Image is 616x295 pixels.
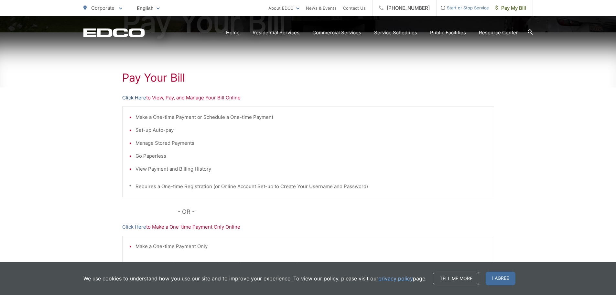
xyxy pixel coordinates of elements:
[378,275,413,282] a: privacy policy
[122,71,494,84] h1: Pay Your Bill
[135,139,487,147] li: Manage Stored Payments
[430,29,466,37] a: Public Facilities
[83,275,427,282] p: We use cookies to understand how you use our site and to improve your experience. To view our pol...
[122,223,146,231] a: Click Here
[135,126,487,134] li: Set-up Auto-pay
[433,272,479,285] a: Tell me more
[306,4,337,12] a: News & Events
[132,3,165,14] span: English
[83,28,145,37] a: EDCD logo. Return to the homepage.
[122,223,494,231] p: to Make a One-time Payment Only Online
[135,165,487,173] li: View Payment and Billing History
[135,243,487,250] li: Make a One-time Payment Only
[343,4,366,12] a: Contact Us
[129,260,487,268] p: * DOES NOT Require a One-time Registration (or Online Account Set-up)
[135,113,487,121] li: Make a One-time Payment or Schedule a One-time Payment
[486,272,515,285] span: I agree
[135,152,487,160] li: Go Paperless
[122,94,494,102] p: to View, Pay, and Manage Your Bill Online
[122,94,146,102] a: Click Here
[312,29,361,37] a: Commercial Services
[129,183,487,190] p: * Requires a One-time Registration (or Online Account Set-up to Create Your Username and Password)
[479,29,518,37] a: Resource Center
[374,29,417,37] a: Service Schedules
[268,4,299,12] a: About EDCO
[178,207,494,217] p: - OR -
[495,4,526,12] span: Pay My Bill
[226,29,240,37] a: Home
[253,29,299,37] a: Residential Services
[91,5,114,11] span: Corporate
